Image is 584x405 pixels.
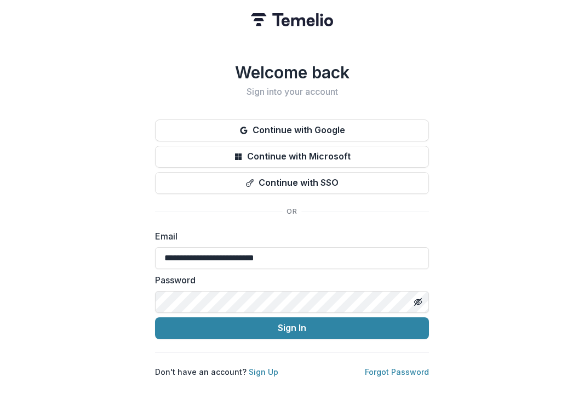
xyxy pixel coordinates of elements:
h1: Welcome back [155,62,429,82]
p: Don't have an account? [155,366,278,378]
a: Sign Up [249,367,278,377]
button: Continue with Google [155,119,429,141]
img: Temelio [251,13,333,26]
button: Continue with SSO [155,172,429,194]
button: Toggle password visibility [409,293,427,311]
label: Password [155,273,422,287]
label: Email [155,230,422,243]
button: Continue with Microsoft [155,146,429,168]
a: Forgot Password [365,367,429,377]
button: Sign In [155,317,429,339]
h2: Sign into your account [155,87,429,97]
